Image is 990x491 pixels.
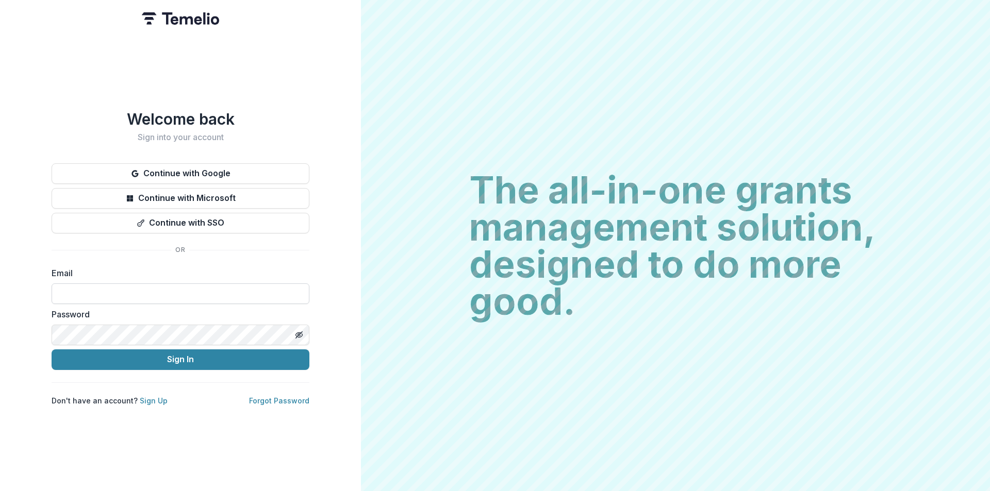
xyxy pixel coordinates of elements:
label: Email [52,267,303,279]
button: Continue with SSO [52,213,309,233]
h2: Sign into your account [52,132,309,142]
button: Continue with Google [52,163,309,184]
button: Toggle password visibility [291,327,307,343]
h1: Welcome back [52,110,309,128]
a: Forgot Password [249,396,309,405]
img: Temelio [142,12,219,25]
button: Continue with Microsoft [52,188,309,209]
p: Don't have an account? [52,395,168,406]
label: Password [52,308,303,320]
a: Sign Up [140,396,168,405]
button: Sign In [52,349,309,370]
